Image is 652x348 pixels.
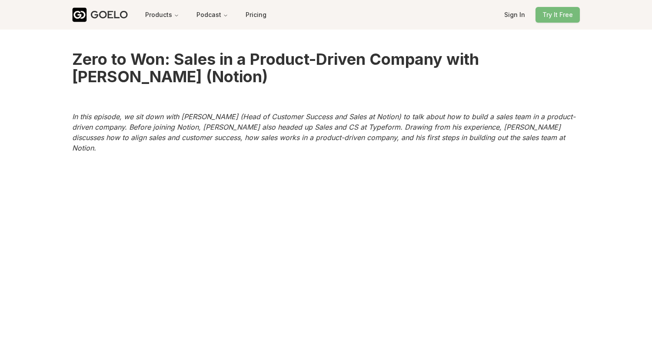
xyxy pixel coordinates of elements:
button: Podcast [190,7,235,23]
button: Products [138,7,186,23]
button: Try It Free [536,7,580,23]
button: Pricing [239,7,273,23]
a: GOELO [72,7,135,22]
p: In this episode, we sit down with [PERSON_NAME] (Head of Customer Success and Sales at Notion) to... [72,106,580,158]
img: Goelo Logo [72,7,87,22]
nav: Main [138,7,235,23]
h1: Zero to Won: Sales in a Product-Driven Company with [PERSON_NAME] (Notion) [72,30,580,106]
div: GOELO [90,8,128,22]
button: Sign In [497,7,532,23]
